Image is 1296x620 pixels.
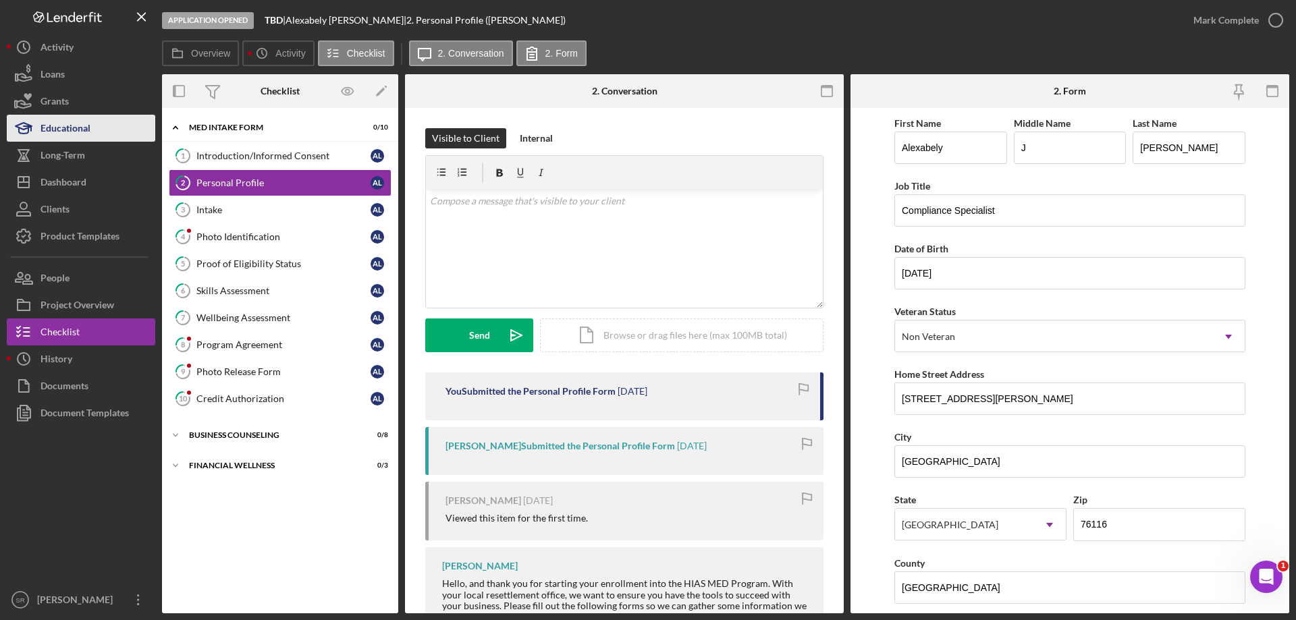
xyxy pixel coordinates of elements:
[169,304,391,331] a: 7Wellbeing AssessmentAL
[7,399,155,426] button: Document Templates
[1180,7,1289,34] button: Mark Complete
[318,40,394,66] button: Checklist
[7,318,155,345] button: Checklist
[7,115,155,142] button: Educational
[7,372,155,399] button: Documents
[34,586,122,617] div: [PERSON_NAME]
[371,176,384,190] div: A L
[409,40,513,66] button: 2. Conversation
[7,345,155,372] button: History
[181,259,185,268] tspan: 5
[347,48,385,59] label: Checklist
[894,243,948,254] label: Date of Birth
[516,40,587,66] button: 2. Form
[894,117,941,129] label: First Name
[7,142,155,169] a: Long-Term
[371,257,384,271] div: A L
[181,286,186,295] tspan: 6
[371,284,384,298] div: A L
[371,338,384,351] div: A L
[7,61,155,88] button: Loans
[181,313,186,322] tspan: 7
[894,557,925,569] label: County
[1133,117,1177,129] label: Last Name
[40,399,129,430] div: Document Templates
[189,461,354,470] div: Financial Wellness
[196,204,371,215] div: Intake
[7,169,155,196] button: Dashboard
[894,180,930,192] label: Job Title
[40,115,90,145] div: Educational
[40,196,70,226] div: Clients
[364,431,388,439] div: 0 / 8
[40,291,114,322] div: Project Overview
[446,386,616,397] div: You Submitted the Personal Profile Form
[894,431,911,443] label: City
[432,128,500,148] div: Visible to Client
[162,12,254,29] div: Application Opened
[16,596,24,604] text: SR
[371,392,384,405] div: A L
[438,48,504,59] label: 2. Conversation
[1073,494,1087,505] label: Zip
[40,345,72,376] div: History
[242,40,314,66] button: Activity
[1278,561,1289,571] span: 1
[196,339,371,350] div: Program Agreement
[513,128,560,148] button: Internal
[40,372,88,403] div: Documents
[265,14,283,26] b: TBD
[1250,561,1282,593] iframe: Intercom live chat
[902,331,955,342] div: Non Veteran
[169,142,391,169] a: 1Introduction/Informed ConsentAL
[196,150,371,161] div: Introduction/Informed Consent
[902,519,998,530] div: [GEOGRAPHIC_DATA]
[7,264,155,291] button: People
[169,385,391,412] a: 10Credit AuthorizationAL
[169,358,391,385] a: 9Photo Release FormAL
[181,151,185,160] tspan: 1
[196,258,371,269] div: Proof of Eligibility Status
[523,495,553,506] time: 2025-09-02 22:08
[7,196,155,223] button: Clients
[364,123,388,132] div: 0 / 10
[40,34,74,64] div: Activity
[196,366,371,377] div: Photo Release Form
[677,441,707,451] time: 2025-09-02 22:11
[179,394,188,403] tspan: 10
[189,431,354,439] div: Business Counseling
[196,312,371,323] div: Wellbeing Assessment
[181,205,185,214] tspan: 3
[364,461,388,470] div: 0 / 3
[1054,86,1086,96] div: 2. Form
[196,393,371,404] div: Credit Authorization
[181,340,185,349] tspan: 8
[592,86,657,96] div: 2. Conversation
[196,231,371,242] div: Photo Identification
[425,128,506,148] button: Visible to Client
[7,223,155,250] a: Product Templates
[181,367,186,376] tspan: 9
[189,123,354,132] div: MED Intake Form
[371,230,384,244] div: A L
[169,331,391,358] a: 8Program AgreementAL
[40,169,86,199] div: Dashboard
[169,196,391,223] a: 3IntakeAL
[545,48,578,59] label: 2. Form
[7,586,155,613] button: SR[PERSON_NAME]
[196,285,371,296] div: Skills Assessment
[261,86,300,96] div: Checklist
[181,232,186,241] tspan: 4
[7,34,155,61] button: Activity
[169,250,391,277] a: 5Proof of Eligibility StatusAL
[40,223,119,253] div: Product Templates
[286,15,406,26] div: Alexabely [PERSON_NAME] |
[406,15,566,26] div: 2. Personal Profile ([PERSON_NAME])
